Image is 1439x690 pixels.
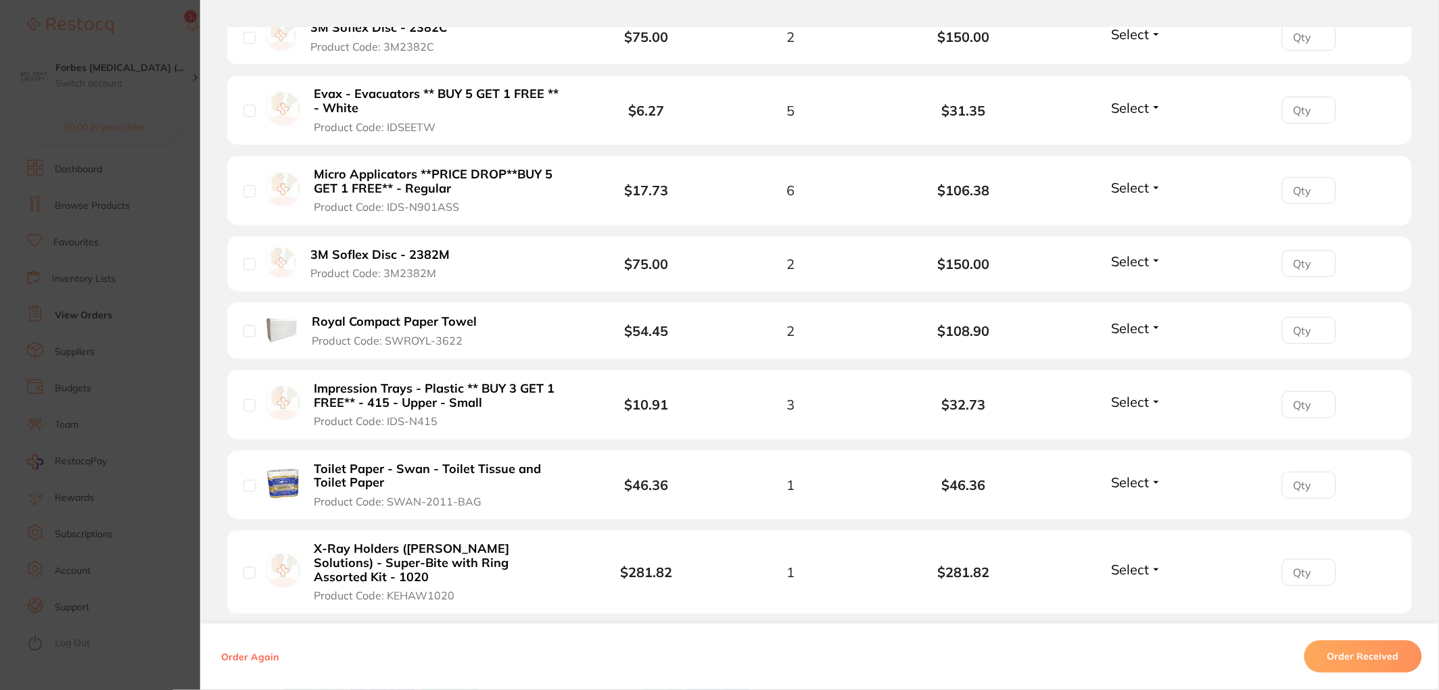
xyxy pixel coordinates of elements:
[314,121,436,133] span: Product Code: IDSEETW
[310,248,450,262] b: 3M Soflex Disc - 2382M
[1282,472,1336,499] input: Qty
[1282,97,1336,124] input: Qty
[1108,320,1166,337] button: Select
[314,542,565,584] b: X-Ray Holders ([PERSON_NAME] Solutions) - Super-Bite with Ring Assorted Kit - 1020
[266,466,300,501] img: Toilet Paper - Swan - Toilet Tissue and Toilet Paper
[786,477,795,493] span: 1
[266,386,300,420] img: Impression Trays - Plastic ** BUY 3 GET 1 FREE** - 415 - Upper - Small
[310,167,569,214] button: Micro Applicators **PRICE DROP**BUY 5 GET 1 FREE** - Regular Product Code: IDS-N901ASS
[310,541,569,602] button: X-Ray Holders ([PERSON_NAME] Solutions) - Super-Bite with Ring Assorted Kit - 1020 Product Code: ...
[310,381,569,428] button: Impression Trays - Plastic ** BUY 3 GET 1 FREE** - 415 - Upper - Small Product Code: IDS-N415
[314,87,565,115] b: Evax - Evacuators ** BUY 5 GET 1 FREE ** - White
[1112,393,1150,410] span: Select
[877,256,1050,272] b: $150.00
[312,335,463,347] span: Product Code: SWROYL-3622
[625,182,669,199] b: $17.73
[786,103,795,118] span: 5
[621,564,673,581] b: $281.82
[877,29,1050,45] b: $150.00
[877,477,1050,493] b: $46.36
[877,564,1050,580] b: $281.82
[314,495,482,508] span: Product Code: SWAN-2011-BAG
[1282,391,1336,418] input: Qty
[306,247,467,280] button: 3M Soflex Disc - 2382M Product Code: 3M2382M
[308,314,492,347] button: Royal Compact Paper Towel Product Code: SWROYL-3622
[786,564,795,580] span: 1
[314,201,460,213] span: Product Code: IDS-N901ASS
[877,103,1050,118] b: $31.35
[266,20,296,51] img: 3M Soflex Disc - 2382C
[786,323,795,339] span: 2
[1108,561,1166,578] button: Select
[625,396,669,413] b: $10.91
[1112,99,1150,116] span: Select
[314,415,438,427] span: Product Code: IDS-N415
[1112,253,1150,270] span: Select
[217,651,283,663] button: Order Again
[266,172,300,207] img: Micro Applicators **PRICE DROP**BUY 5 GET 1 FREE** - Regular
[786,397,795,412] span: 3
[1282,559,1336,586] input: Qty
[266,553,300,588] img: X-Ray Holders (Hawe Solutions) - Super-Bite with Ring Assorted Kit - 1020
[1108,393,1166,410] button: Select
[629,102,665,119] b: $6.27
[314,382,565,410] b: Impression Trays - Plastic ** BUY 3 GET 1 FREE** - 415 - Upper - Small
[877,323,1050,339] b: $108.90
[1282,317,1336,344] input: Qty
[625,322,669,339] b: $54.45
[1112,179,1150,196] span: Select
[306,20,464,53] button: 3M Soflex Disc - 2382C Product Code: 3M2382C
[310,87,569,134] button: Evax - Evacuators ** BUY 5 GET 1 FREE ** - White Product Code: IDSEETW
[877,397,1050,412] b: $32.73
[1108,474,1166,491] button: Select
[625,28,669,45] b: $75.00
[314,168,565,195] b: Micro Applicators **PRICE DROP**BUY 5 GET 1 FREE** - Regular
[786,256,795,272] span: 2
[1282,177,1336,204] input: Qty
[1304,641,1422,673] button: Order Received
[310,267,436,279] span: Product Code: 3M2382M
[266,247,296,278] img: 3M Soflex Disc - 2382M
[786,29,795,45] span: 2
[786,182,795,198] span: 6
[1282,24,1336,51] input: Qty
[266,92,300,126] img: Evax - Evacuators ** BUY 5 GET 1 FREE ** - White
[1108,253,1166,270] button: Select
[1108,26,1166,43] button: Select
[1112,474,1150,491] span: Select
[625,255,669,272] b: $75.00
[310,462,569,509] button: Toilet Paper - Swan - Toilet Tissue and Toilet Paper Product Code: SWAN-2011-BAG
[1112,561,1150,578] span: Select
[877,182,1050,198] b: $106.38
[1282,250,1336,277] input: Qty
[266,314,298,345] img: Royal Compact Paper Towel
[314,589,455,601] span: Product Code: KEHAW1020
[1112,320,1150,337] span: Select
[314,462,565,490] b: Toilet Paper - Swan - Toilet Tissue and Toilet Paper
[1108,179,1166,196] button: Select
[310,21,447,35] b: 3M Soflex Disc - 2382C
[1108,99,1166,116] button: Select
[310,41,434,53] span: Product Code: 3M2382C
[625,476,669,493] b: $46.36
[1112,26,1150,43] span: Select
[312,315,477,329] b: Royal Compact Paper Towel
